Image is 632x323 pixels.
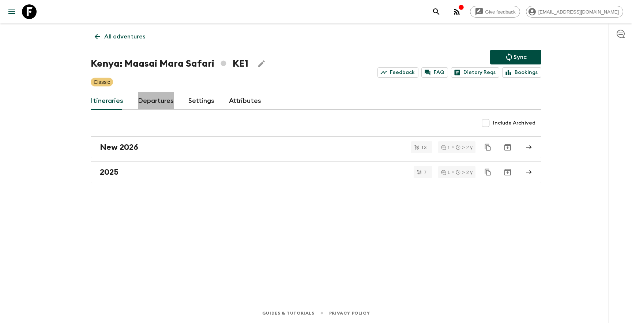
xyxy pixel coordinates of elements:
[470,6,520,18] a: Give feedback
[4,4,19,19] button: menu
[441,145,450,150] div: 1
[262,309,315,317] a: Guides & Tutorials
[429,4,444,19] button: search adventures
[526,6,623,18] div: [EMAIL_ADDRESS][DOMAIN_NAME]
[94,78,110,86] p: Classic
[188,92,214,110] a: Settings
[500,165,515,179] button: Archive
[100,142,138,152] h2: New 2026
[91,29,149,44] a: All adventures
[329,309,370,317] a: Privacy Policy
[481,166,494,179] button: Duplicate
[456,170,473,175] div: > 2 y
[421,67,448,78] a: FAQ
[451,67,499,78] a: Dietary Reqs
[91,161,541,183] a: 2025
[490,50,541,64] button: Sync adventure departures to the booking engine
[456,145,473,150] div: > 2 y
[138,92,174,110] a: Departures
[91,136,541,158] a: New 2026
[100,167,118,177] h2: 2025
[417,145,431,150] span: 13
[420,170,431,175] span: 7
[104,32,145,41] p: All adventures
[481,141,494,154] button: Duplicate
[500,140,515,155] button: Archive
[91,56,248,71] h1: Kenya: Maasai Mara Safari KE1
[493,119,535,127] span: Include Archived
[481,9,520,15] span: Give feedback
[254,56,269,71] button: Edit Adventure Title
[441,170,450,175] div: 1
[534,9,623,15] span: [EMAIL_ADDRESS][DOMAIN_NAME]
[502,67,541,78] a: Bookings
[377,67,418,78] a: Feedback
[229,92,261,110] a: Attributes
[513,53,527,62] p: Sync
[91,92,123,110] a: Itineraries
